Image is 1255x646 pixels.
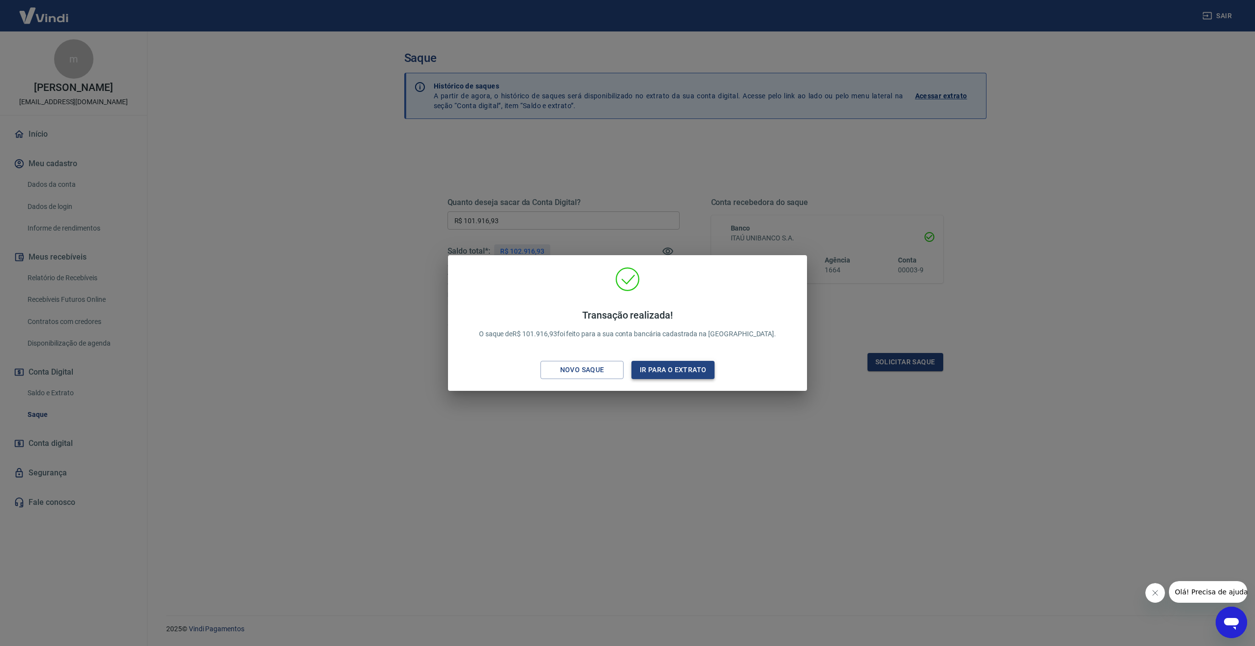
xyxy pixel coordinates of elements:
[548,364,616,376] div: Novo saque
[479,309,776,321] h4: Transação realizada!
[1169,581,1247,603] iframe: Mensagem da empresa
[1216,607,1247,638] iframe: Botão para abrir a janela de mensagens
[6,7,83,15] span: Olá! Precisa de ajuda?
[631,361,715,379] button: Ir para o extrato
[540,361,624,379] button: Novo saque
[479,309,776,339] p: O saque de R$ 101.916,93 foi feito para a sua conta bancária cadastrada na [GEOGRAPHIC_DATA].
[1145,583,1165,603] iframe: Fechar mensagem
